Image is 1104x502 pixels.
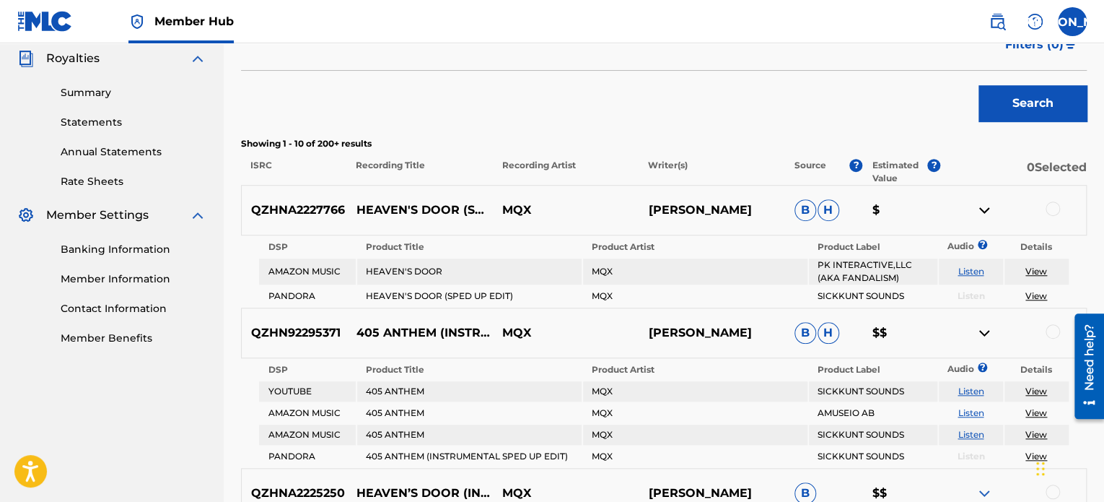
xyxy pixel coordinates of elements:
a: Listen [958,429,983,440]
th: Product Title [357,237,582,257]
p: HEAVEN’S DOOR (INSTRUMENTAL) [347,485,493,502]
td: PANDORA [259,446,355,467]
a: Listen [958,386,983,397]
th: Product Title [357,360,582,380]
p: QZHNA2227766 [242,202,347,219]
p: HEAVEN'S DOOR (SPED UP EDIT) [347,202,493,219]
td: SICKKUNT SOUNDS [809,286,937,306]
p: Recording Title [346,159,493,185]
p: [PERSON_NAME] [639,202,784,219]
a: View [1025,407,1047,418]
p: [PERSON_NAME] [639,485,784,502]
td: PANDORA [259,286,355,306]
p: [PERSON_NAME] [639,324,784,342]
span: ? [927,159,940,172]
span: B [794,322,816,344]
p: Audio [939,363,956,376]
span: B [794,199,816,221]
p: $ [862,202,940,219]
p: MQX [493,324,639,342]
td: MQX [583,381,807,402]
td: 405 ANTHEM (INSTRUMENTAL SPED UP EDIT) [357,446,582,467]
img: filter [1064,40,1077,49]
a: View [1025,266,1047,277]
img: Royalties [17,50,35,67]
p: 0 Selected [940,159,1087,185]
td: AMAZON MUSIC [259,425,355,445]
p: QZHNA2225250 [242,485,347,502]
td: MQX [583,286,807,306]
td: 405 ANTHEM [357,381,582,402]
img: Top Rightsholder [128,13,146,30]
p: ISRC [241,159,346,185]
button: Filters (0) [996,27,1087,63]
img: expand [976,485,993,502]
a: Statements [61,115,206,130]
a: View [1025,386,1047,397]
td: AMAZON MUSIC [259,403,355,423]
span: H [818,199,839,221]
th: Product Label [809,237,937,257]
th: Details [1004,237,1069,257]
iframe: Resource Center [1064,308,1104,425]
span: Member Hub [154,13,234,30]
img: search [989,13,1006,30]
a: View [1025,429,1047,440]
p: QZHN92295371 [242,324,347,342]
img: MLC Logo [17,11,73,32]
img: help [1026,13,1043,30]
p: Source [794,159,826,185]
span: ? [982,240,983,249]
p: Writer(s) [639,159,785,185]
th: Product Artist [583,237,807,257]
td: HEAVEN'S DOOR (SPED UP EDIT) [357,286,582,306]
td: 405 ANTHEM [357,425,582,445]
a: Banking Information [61,242,206,257]
div: User Menu [1058,7,1087,36]
a: View [1025,290,1047,301]
td: YOUTUBE [259,381,355,402]
td: MQX [583,403,807,423]
span: ? [849,159,862,172]
p: Recording Artist [492,159,639,185]
a: Annual Statements [61,144,206,160]
span: ? [982,363,983,372]
a: Summary [61,85,206,100]
td: SICKKUNT SOUNDS [809,446,937,467]
td: HEAVEN'S DOOR [357,259,582,285]
p: $$ [862,485,940,502]
td: SICKKUNT SOUNDS [809,425,937,445]
td: SICKKUNT SOUNDS [809,381,937,402]
span: Royalties [46,50,100,67]
p: 405 ANTHEM (INSTRUMENTAL SPED UP EDIT) [347,324,493,342]
p: Showing 1 - 10 of 200+ results [241,137,1087,150]
a: Listen [958,266,983,277]
td: MQX [583,425,807,445]
img: expand [189,207,206,224]
td: 405 ANTHEM [357,403,582,423]
td: MQX [583,446,807,467]
div: Help [1020,7,1049,36]
td: AMUSEIO AB [809,403,937,423]
img: contract [976,202,993,219]
th: Product Artist [583,360,807,380]
a: Member Information [61,272,206,287]
p: Listen [939,450,1003,463]
div: Drag [1036,447,1045,490]
td: AMAZON MUSIC [259,259,355,285]
iframe: Chat Widget [1032,433,1104,502]
th: DSP [259,237,355,257]
p: MQX [493,202,639,219]
a: Contact Information [61,301,206,316]
th: Details [1004,360,1069,380]
a: Rate Sheets [61,174,206,189]
p: Audio [939,240,956,253]
th: Product Label [809,360,937,380]
span: H [818,322,839,344]
img: contract [976,324,993,342]
td: PK INTERACTIVE,LLC (AKA FANDALISM) [809,259,937,285]
span: Filters ( 0 ) [1005,36,1064,53]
